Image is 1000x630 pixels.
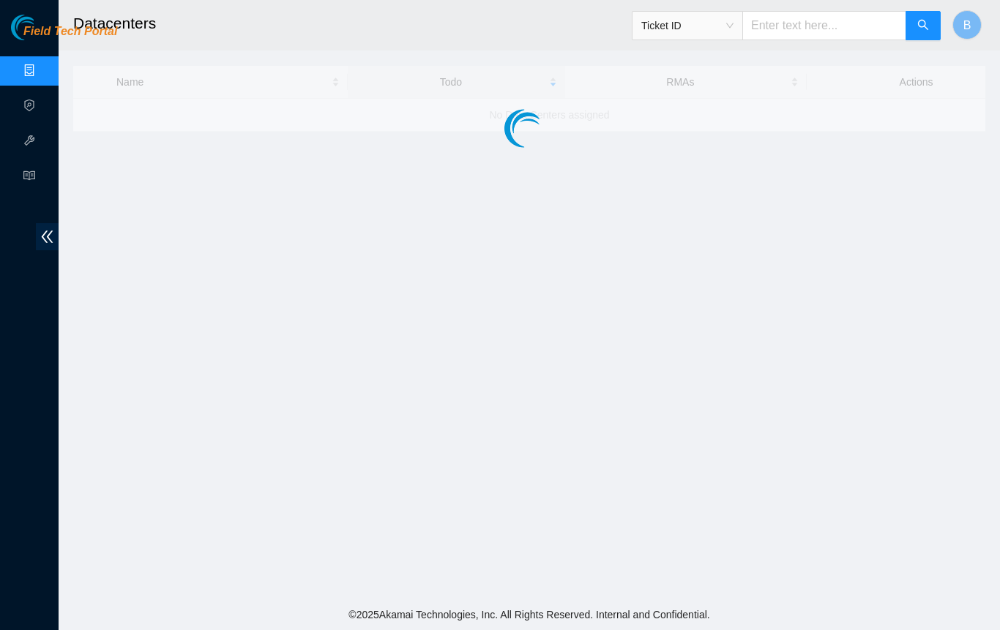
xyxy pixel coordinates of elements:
[641,15,734,37] span: Ticket ID
[742,11,906,40] input: Enter text here...
[11,15,74,40] img: Akamai Technologies
[23,163,35,192] span: read
[11,26,117,45] a: Akamai TechnologiesField Tech Portal
[36,223,59,250] span: double-left
[23,25,117,39] span: Field Tech Portal
[917,19,929,33] span: search
[963,16,971,34] span: B
[59,599,1000,630] footer: © 2025 Akamai Technologies, Inc. All Rights Reserved. Internal and Confidential.
[906,11,941,40] button: search
[952,10,982,40] button: B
